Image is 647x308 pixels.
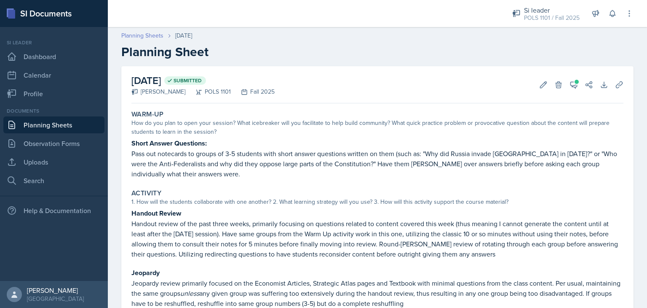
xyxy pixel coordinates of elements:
[121,31,163,40] a: Planning Sheets
[185,87,231,96] div: POLS 1101
[3,172,104,189] a: Search
[27,286,84,294] div: [PERSON_NAME]
[3,85,104,102] a: Profile
[131,119,623,136] div: How do you plan to open your session? What icebreaker will you facilitate to help build community...
[131,197,623,206] div: 1. How will the students collaborate with one another? 2. What learning strategy will you use? 3....
[3,48,104,65] a: Dashboard
[131,189,161,197] label: Activity
[131,268,160,278] strong: Jeopardy
[131,110,164,119] label: Warm-Up
[131,208,181,218] strong: Handout Review
[27,294,84,303] div: [GEOGRAPHIC_DATA]
[131,87,185,96] div: [PERSON_NAME]
[174,77,202,84] span: Submitted
[175,31,192,40] div: [DATE]
[3,116,104,133] a: Planning Sheets
[3,107,104,115] div: Documents
[524,5,580,15] div: Si leader
[231,87,275,96] div: Fall 2025
[131,73,275,88] h2: [DATE]
[121,44,634,59] h2: Planning Sheet
[3,67,104,84] a: Calendar
[131,138,207,148] strong: Short Answer Questions:
[131,219,623,259] p: Handout review of the past three weeks, primarily focusing on questions related to content covere...
[3,39,104,46] div: Si leader
[180,289,199,298] em: unless
[3,202,104,219] div: Help & Documentation
[3,135,104,152] a: Observation Forms
[3,154,104,170] a: Uploads
[524,14,580,22] div: POLS 1101 / Fall 2025
[131,149,623,179] p: Pass out notecards to groups of 3-5 students with short answer questions written on them (such as...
